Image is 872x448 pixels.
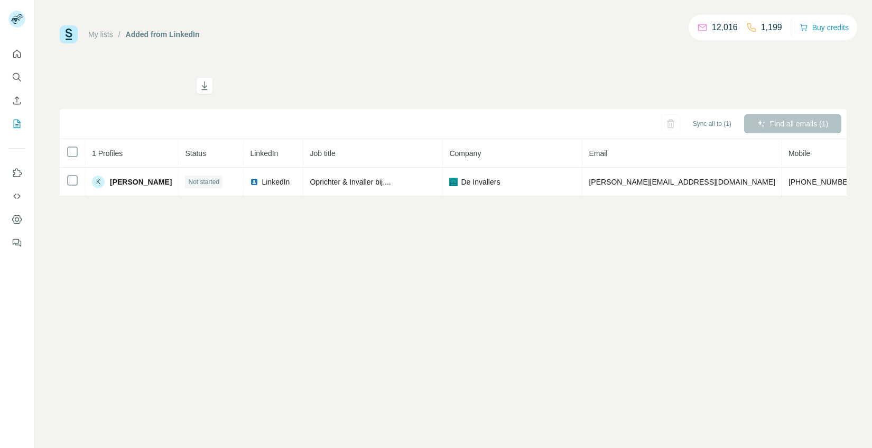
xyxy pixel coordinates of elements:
li: / [118,29,120,40]
span: LinkedIn [262,177,290,187]
img: Surfe Logo [60,25,78,43]
h1: Added from LinkedIn [60,77,187,94]
span: De Invallers [461,177,500,187]
button: Search [8,68,25,87]
span: Company [449,149,481,158]
button: Dashboard [8,210,25,229]
img: LinkedIn logo [250,178,258,186]
img: company-logo [449,178,458,186]
button: Feedback [8,233,25,252]
button: Enrich CSV [8,91,25,110]
span: [PERSON_NAME] [110,177,172,187]
button: Use Surfe API [8,187,25,206]
button: Use Surfe on LinkedIn [8,163,25,182]
span: [PERSON_NAME][EMAIL_ADDRESS][DOMAIN_NAME] [589,178,775,186]
div: Added from LinkedIn [126,29,200,40]
span: Email [589,149,607,158]
span: Oprichter & Invaller bij.... [310,178,391,186]
button: Quick start [8,44,25,63]
a: My lists [88,30,113,39]
span: Not started [188,177,219,187]
span: Sync all to (1) [693,119,731,129]
button: My lists [8,114,25,133]
span: [PHONE_NUMBER] [788,178,855,186]
p: 1,199 [761,21,782,34]
span: Status [185,149,206,158]
p: 12,016 [712,21,738,34]
span: Job title [310,149,335,158]
div: K [92,176,105,188]
span: Mobile [788,149,810,158]
button: Buy credits [800,20,849,35]
button: Sync all to (1) [685,116,739,132]
span: 1 Profiles [92,149,123,158]
span: LinkedIn [250,149,278,158]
